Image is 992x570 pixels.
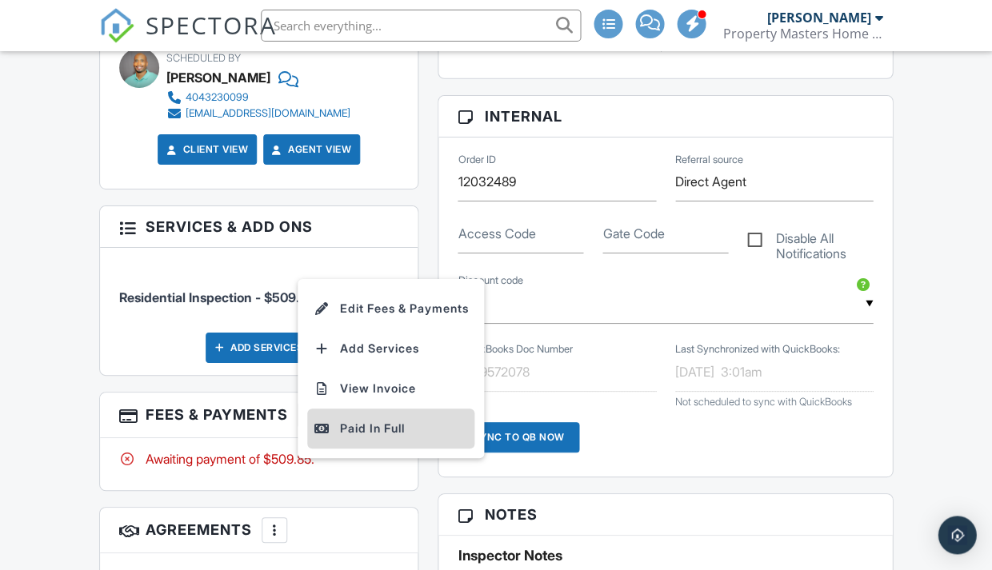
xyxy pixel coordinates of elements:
div: Paid In Full [314,419,468,438]
div: Property Masters Home Inspections [722,26,882,42]
h3: Internal [438,96,892,138]
h3: Fees & Payments [100,393,418,438]
a: SPECTORA [99,22,277,55]
input: Gate Code [602,214,728,253]
label: Discount code [458,273,522,288]
a: Client View [163,142,248,157]
h5: Inspector Notes [458,548,873,564]
div: [PERSON_NAME] [766,10,870,26]
div: [PERSON_NAME] [166,66,270,90]
img: The Best Home Inspection Software - Spectora [99,8,134,43]
span: SPECTORA [146,8,277,42]
label: Last Synchronized with QuickBooks: [675,342,840,357]
div: [EMAIL_ADDRESS][DOMAIN_NAME] [186,107,350,120]
label: Gate Code [602,225,664,242]
input: Search everything... [261,10,581,42]
h3: Services & Add ons [100,206,418,248]
span: Residential Inspection - $509.85 [119,289,315,305]
div: Awaiting payment of $509.85. [119,450,398,468]
label: QuickBooks Doc Number [458,342,572,357]
a: View Invoice [307,369,474,409]
div: Sync to QB Now [458,422,579,452]
h3: Agreements [100,508,418,553]
div: Open Intercom Messenger [938,516,976,554]
span: Not scheduled to sync with QuickBooks [675,396,852,408]
li: Service: Residential Inspection [119,260,398,319]
a: Agent View [269,142,351,157]
span: Scheduled By [166,52,241,64]
label: Access Code [458,225,535,242]
label: Order ID [458,153,495,167]
label: Disable All Notifications [747,231,873,251]
a: [EMAIL_ADDRESS][DOMAIN_NAME] [166,106,350,122]
h3: Notes [438,494,892,536]
input: Access Code [458,214,583,253]
a: 4043230099 [166,90,350,106]
div: 4043230099 [186,91,249,104]
label: Referral source [675,153,743,167]
div: Add Services [206,333,312,363]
